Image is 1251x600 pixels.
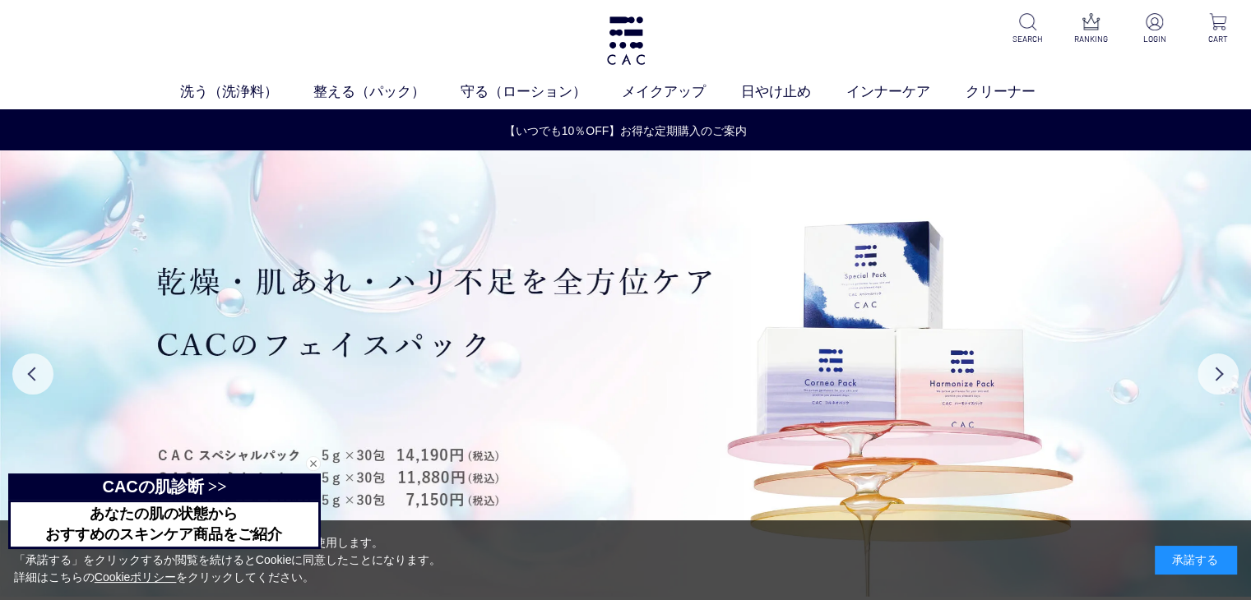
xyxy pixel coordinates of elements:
a: LOGIN [1134,13,1175,45]
button: Previous [12,353,53,395]
a: SEARCH [1008,13,1048,45]
p: CART [1198,33,1238,45]
p: LOGIN [1134,33,1175,45]
div: 承諾する [1155,546,1237,575]
div: 当サイトでは、お客様へのサービス向上のためにCookieを使用します。 「承諾する」をクリックするか閲覧を続けるとCookieに同意したことになります。 詳細はこちらの をクリックしてください。 [14,534,442,586]
a: 日やけ止め [741,81,846,103]
a: Cookieポリシー [95,570,177,584]
a: クリーナー [966,81,1071,103]
a: メイクアップ [622,81,741,103]
a: 整える（パック） [313,81,461,103]
a: 洗う（洗浄料） [180,81,313,103]
a: 【いつでも10％OFF】お得な定期購入のご案内 [1,122,1250,140]
a: インナーケア [846,81,966,103]
img: logo [605,16,647,65]
a: 守る（ローション） [461,81,622,103]
a: RANKING [1071,13,1111,45]
p: RANKING [1071,33,1111,45]
a: CART [1198,13,1238,45]
button: Next [1198,353,1239,395]
p: SEARCH [1008,33,1048,45]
